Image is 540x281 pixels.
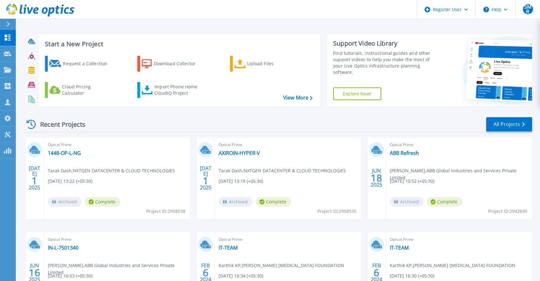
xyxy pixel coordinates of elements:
div: Find tutorials, instructional guides and other support videos to help you make the most of your L... [333,50,437,75]
div: Download Collector [154,57,204,70]
div: Import Phone Home CloudIQ Project [154,84,204,96]
span: 6 [374,270,379,275]
span: Project ID: 2958538 [146,208,185,215]
a: AXIROIN-HYPER-V [219,150,260,156]
div: Upload Files [247,57,298,70]
span: Optical Prime [390,236,528,243]
a: IT-TEAM [390,245,409,251]
a: View More [283,95,313,101]
span: 6 [203,270,208,275]
a: IT-TEAM [219,245,238,251]
span: Archived [48,197,82,207]
span: [DATE] 10:52 (+05:30) [390,178,434,185]
a: All Projects [486,117,532,131]
span: 1 [32,178,37,183]
div: JUN 2025 [370,166,382,189]
span: Complete [85,197,120,207]
a: ABB Refresh [390,150,419,156]
div: [DATE] 2025 [200,166,212,189]
span: Optical Prime [219,236,357,243]
span: [DATE] 13:22 (+05:30) [48,178,92,185]
span: Optical Prime [48,236,186,243]
a: Upload Files [230,56,301,72]
span: [PERSON_NAME] , ABB Global Industries and Services Private Limited [48,262,190,276]
span: [DATE] 13:18 (+05:30) [219,178,263,185]
span: 1 [203,178,208,183]
div: Cloud Pricing Calculator [62,84,113,96]
a: 1448-OP-L-NG [48,150,81,156]
span: 18 [371,175,382,181]
div: Support Video Library [333,39,437,48]
a: Cloud Pricing Calculator [45,82,115,98]
a: Explore Now! [333,87,381,100]
span: Karthik KP , [PERSON_NAME] [MEDICAL_DATA] FOUNDATION [390,262,515,269]
div: Recent Projects [24,117,94,132]
span: Complete [427,197,462,207]
a: Request a Collection [45,56,115,72]
span: Complete [256,197,291,207]
span: Tarak Dash , NXTGEN DATACENTER & CLOUD TECHNOLOGIES [48,167,175,174]
span: Karthik KP , [PERSON_NAME] [MEDICAL_DATA] FOUNDATION [219,262,344,269]
span: Project ID: 2958535 [317,208,357,215]
span: Optical Prime [390,141,528,148]
h3: Start a New Project [45,41,312,48]
div: Request a Collection [63,57,114,70]
span: Archived [390,197,424,207]
span: SMR [523,4,533,14]
span: Optical Prime [219,141,357,148]
span: 16 [29,270,40,275]
span: Optical Prime [48,141,186,148]
span: Tarak Dash , NXTGEN DATACENTER & CLOUD TECHNOLOGIES [219,167,346,174]
a: IN-L-7501340 [48,245,78,251]
div: [DATE] 2025 [28,166,40,189]
a: Download Collector [137,56,208,72]
span: Project ID: 2942695 [488,208,527,215]
span: [DATE] 16:30 (+05:30) [390,272,434,279]
span: [PERSON_NAME] , ABB Global Industries and Services Private Limited [390,167,532,181]
span: Archived [219,197,252,207]
span: [DATE] 16:53 (+05:30) [48,272,92,279]
span: [DATE] 16:34 (+05:30) [219,272,263,279]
